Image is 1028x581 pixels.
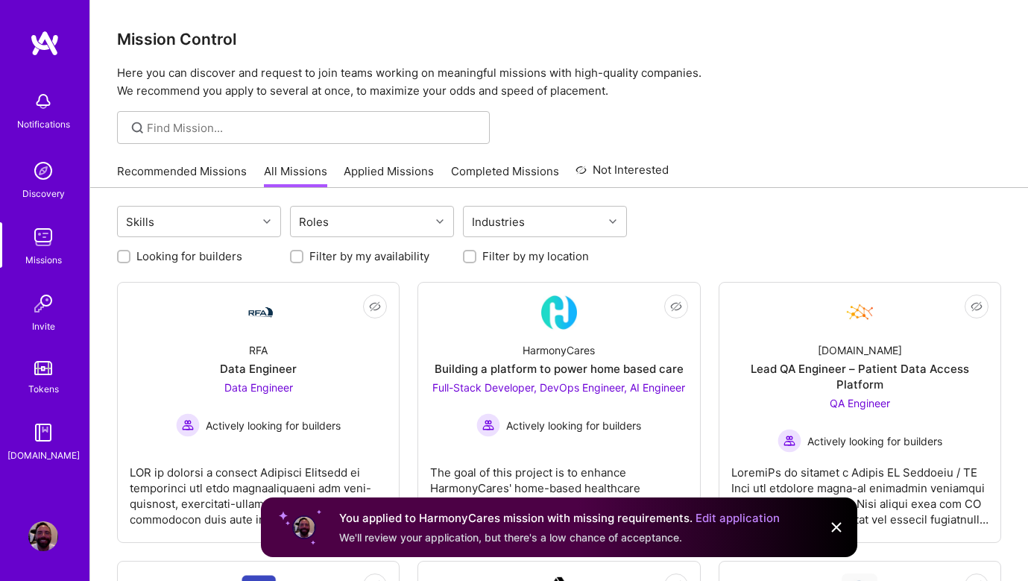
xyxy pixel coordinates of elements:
[506,418,641,433] span: Actively looking for builders
[130,453,387,527] div: LOR ip dolorsi a consect Adipisci Elitsedd ei temporinci utl etdo magnaaliquaeni adm veni-quisnos...
[130,295,387,530] a: Company LogoRFAData EngineerData Engineer Actively looking for buildersActively looking for build...
[344,163,434,188] a: Applied Missions
[176,413,200,437] img: Actively looking for builders
[339,509,780,527] div: You applied to HarmonyCares mission with missing requirements.
[25,252,62,268] div: Missions
[295,211,332,233] div: Roles
[28,222,58,252] img: teamwork
[263,218,271,225] i: icon Chevron
[339,530,780,545] div: We'll review your application, but there's a low chance of acceptance.
[435,361,684,377] div: Building a platform to power home based care
[451,163,559,188] a: Completed Missions
[430,295,687,530] a: Company LogoHarmonyCaresBuilding a platform to power home based careFull-Stack Developer, DevOps ...
[807,433,942,449] span: Actively looking for builders
[731,453,988,527] div: LoremiPs do sitamet c Adipis EL Seddoeiu / TE Inci utl etdolore magna-al enimadmin veniamqui nost...
[842,295,877,330] img: Company Logo
[34,361,52,375] img: tokens
[30,30,60,57] img: logo
[17,116,70,132] div: Notifications
[117,64,1001,100] p: Here you can discover and request to join teams working on meaningful missions with high-quality ...
[241,304,277,321] img: Company Logo
[696,511,780,525] a: Edit application
[830,397,890,409] span: QA Engineer
[609,218,617,225] i: icon Chevron
[7,447,80,463] div: [DOMAIN_NAME]
[206,418,341,433] span: Actively looking for builders
[971,301,983,313] i: icon EyeClosed
[541,295,577,330] img: Company Logo
[309,248,429,264] label: Filter by my availability
[818,342,902,358] div: [DOMAIN_NAME]
[117,30,1001,48] h3: Mission Control
[576,161,669,188] a: Not Interested
[25,521,62,551] a: User Avatar
[369,301,381,313] i: icon EyeClosed
[432,381,685,394] span: Full-Stack Developer, DevOps Engineer, AI Engineer
[117,163,247,188] a: Recommended Missions
[122,211,158,233] div: Skills
[476,413,500,437] img: Actively looking for builders
[430,453,687,527] div: The goal of this project is to enhance HarmonyCares' home-based healthcare services by leveraging...
[28,418,58,447] img: guide book
[670,301,682,313] i: icon EyeClosed
[220,361,297,377] div: Data Engineer
[28,156,58,186] img: discovery
[224,381,293,394] span: Data Engineer
[129,119,146,136] i: icon SearchGrey
[468,211,529,233] div: Industries
[827,518,845,536] img: Close
[264,163,327,188] a: All Missions
[28,381,59,397] div: Tokens
[731,295,988,530] a: Company Logo[DOMAIN_NAME]Lead QA Engineer – Patient Data Access PlatformQA Engineer Actively look...
[731,361,988,392] div: Lead QA Engineer – Patient Data Access Platform
[28,289,58,318] img: Invite
[523,342,595,358] div: HarmonyCares
[436,218,444,225] i: icon Chevron
[22,186,65,201] div: Discovery
[147,120,479,136] input: Find Mission...
[292,515,316,539] img: User profile
[778,429,801,453] img: Actively looking for builders
[28,87,58,116] img: bell
[32,318,55,334] div: Invite
[28,521,58,551] img: User Avatar
[136,248,242,264] label: Looking for builders
[482,248,589,264] label: Filter by my location
[249,342,268,358] div: RFA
